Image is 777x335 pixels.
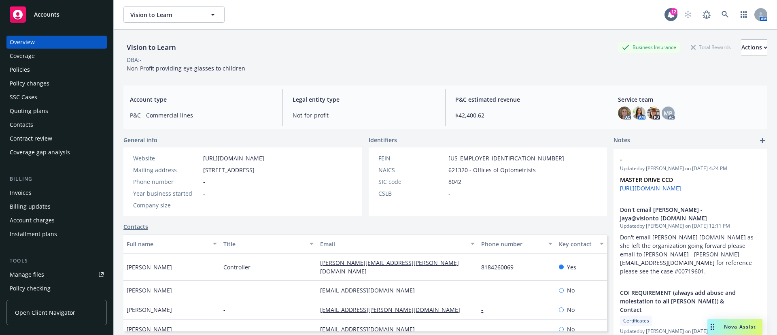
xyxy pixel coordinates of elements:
[620,155,740,164] span: -
[127,305,172,314] span: [PERSON_NAME]
[736,6,752,23] a: Switch app
[123,42,179,53] div: Vision to Learn
[6,146,107,159] a: Coverage gap analysis
[481,240,543,248] div: Phone number
[6,132,107,145] a: Contract review
[320,306,467,314] a: [EMAIL_ADDRESS][PERSON_NAME][DOMAIN_NAME]
[448,154,564,162] span: [US_EMPLOYER_IDENTIFICATION_NUMBER]
[618,107,631,119] img: photo
[707,319,762,335] button: Nova Assist
[687,42,735,52] div: Total Rewards
[203,201,205,209] span: -
[633,107,645,119] img: photo
[34,11,59,18] span: Accounts
[6,186,107,199] a: Invoices
[620,176,673,184] strong: MASTER DRIVE CCD
[320,325,421,333] a: [EMAIL_ADDRESS][DOMAIN_NAME]
[320,286,421,294] a: [EMAIL_ADDRESS][DOMAIN_NAME]
[10,118,33,131] div: Contacts
[378,177,445,186] div: SIC code
[10,186,32,199] div: Invoices
[10,105,48,117] div: Quoting plans
[10,200,51,213] div: Billing updates
[127,240,208,248] div: Full name
[620,328,761,335] span: Updated by [PERSON_NAME] on [DATE] 6:26 PM
[567,286,575,294] span: No
[448,166,536,174] span: 621320 - Offices of Optometrists
[614,199,767,282] div: Don't email [PERSON_NAME] - Jaya@visionto [DOMAIN_NAME]Updatedby [PERSON_NAME] on [DATE] 12:11 PM...
[481,325,490,333] a: -
[556,234,607,254] button: Key contact
[10,132,52,145] div: Contract review
[481,286,490,294] a: -
[223,263,251,271] span: Controller
[10,91,37,104] div: SSC Cases
[670,8,677,15] div: 12
[620,222,761,230] span: Updated by [PERSON_NAME] on [DATE] 12:11 PM
[614,136,630,145] span: Notes
[130,95,273,104] span: Account type
[133,189,200,198] div: Year business started
[6,118,107,131] a: Contacts
[707,319,718,335] div: Drag to move
[127,64,245,72] span: Non-Profit providing eye glasses to children
[203,166,255,174] span: [STREET_ADDRESS]
[647,107,660,119] img: photo
[741,39,767,55] button: Actions
[758,136,767,145] a: add
[378,154,445,162] div: FEIN
[293,111,435,119] span: Not-for-profit
[223,305,225,314] span: -
[223,240,305,248] div: Title
[6,214,107,227] a: Account charges
[203,154,264,162] a: [URL][DOMAIN_NAME]
[123,136,157,144] span: General info
[127,55,142,64] div: DBA: -
[133,201,200,209] div: Company size
[6,77,107,90] a: Policy changes
[320,259,459,275] a: [PERSON_NAME][EMAIL_ADDRESS][PERSON_NAME][DOMAIN_NAME]
[369,136,397,144] span: Identifiers
[127,325,172,333] span: [PERSON_NAME]
[10,77,49,90] div: Policy changes
[6,268,107,281] a: Manage files
[741,40,767,55] div: Actions
[378,189,445,198] div: CSLB
[481,306,490,314] a: -
[620,233,755,275] span: Don't email [PERSON_NAME] [DOMAIN_NAME] as she left the organization going forward please email t...
[618,42,680,52] div: Business Insurance
[623,317,649,324] span: Certificates
[130,11,200,19] span: Vision to Learn
[317,234,478,254] button: Email
[10,146,70,159] div: Coverage gap analysis
[223,286,225,294] span: -
[698,6,715,23] a: Report a Bug
[15,308,75,317] span: Open Client Navigator
[618,95,761,104] span: Service team
[478,234,555,254] button: Phone number
[6,228,107,241] a: Installment plans
[620,184,681,192] a: [URL][DOMAIN_NAME]
[320,240,466,248] div: Email
[620,165,761,172] span: Updated by [PERSON_NAME] on [DATE] 4:24 PM
[6,282,107,295] a: Policy checking
[133,177,200,186] div: Phone number
[10,36,35,49] div: Overview
[664,109,673,117] span: MP
[724,323,756,330] span: Nova Assist
[123,222,148,231] a: Contacts
[567,305,575,314] span: No
[448,189,450,198] span: -
[6,200,107,213] a: Billing updates
[448,177,461,186] span: 8042
[455,111,598,119] span: $42,400.62
[127,286,172,294] span: [PERSON_NAME]
[123,6,225,23] button: Vision to Learn
[123,234,220,254] button: Full name
[6,36,107,49] a: Overview
[203,177,205,186] span: -
[10,228,57,241] div: Installment plans
[481,263,520,271] a: 8184260069
[203,189,205,198] span: -
[567,263,576,271] span: Yes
